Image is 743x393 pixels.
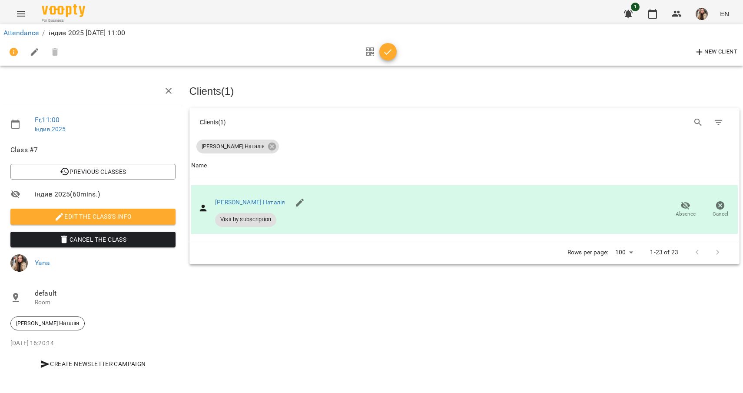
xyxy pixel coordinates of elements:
span: Absence [676,210,696,218]
span: default [35,288,176,299]
span: Name [191,160,738,171]
span: For Business [42,18,85,23]
span: Previous Classes [17,167,169,177]
p: індив 2025 [DATE] 11:00 [49,28,125,38]
button: Search [688,112,709,133]
button: Previous Classes [10,164,176,180]
img: Voopty Logo [42,4,85,17]
button: Cancel the class [10,232,176,247]
nav: breadcrumb [3,28,740,38]
li: / [42,28,45,38]
button: Cancel [703,197,738,222]
div: Table Toolbar [189,108,740,136]
p: [DATE] 16:20:14 [10,339,176,348]
p: Rows per page: [567,248,608,257]
button: New Client [692,45,740,59]
button: Create Newsletter Campaign [10,356,176,372]
button: EN [716,6,733,22]
span: Class #7 [10,145,176,155]
a: індив 2025 [35,126,66,133]
h3: Clients ( 1 ) [189,86,740,97]
span: Visit by subscription [215,216,276,223]
p: Room [35,298,176,307]
a: Fr , 11:00 [35,116,60,124]
button: Filter [708,112,729,133]
span: Cancel the class [17,234,169,245]
a: Yana [35,259,50,267]
button: Menu [10,3,31,24]
span: [PERSON_NAME] Наталія [196,143,270,150]
span: Cancel [713,210,728,218]
button: Absence [668,197,703,222]
div: Clients ( 1 ) [200,118,457,127]
img: ff8a976e702017e256ed5c6ae80139e5.jpg [10,254,28,272]
a: [PERSON_NAME] Наталія [215,199,285,206]
a: Attendance [3,29,39,37]
div: 100 [612,246,636,259]
img: ff8a976e702017e256ed5c6ae80139e5.jpg [696,8,708,20]
span: EN [720,9,729,18]
div: Sort [191,160,207,171]
span: [PERSON_NAME] Наталія [11,320,84,327]
div: [PERSON_NAME] Наталія [10,316,85,330]
div: Name [191,160,207,171]
p: 1-23 of 23 [650,248,678,257]
span: Edit the class's Info [17,211,169,222]
button: Edit the class's Info [10,209,176,224]
span: Create Newsletter Campaign [14,359,172,369]
span: New Client [694,47,737,57]
div: [PERSON_NAME] Наталія [196,140,279,153]
span: 1 [631,3,640,11]
span: індив 2025 ( 60 mins. ) [35,189,176,200]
